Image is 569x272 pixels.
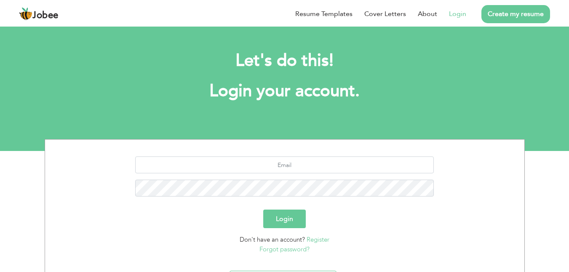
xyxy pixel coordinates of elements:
[449,9,466,19] a: Login
[263,210,306,228] button: Login
[32,11,59,20] span: Jobee
[307,235,329,244] a: Register
[481,5,550,23] a: Create my resume
[259,245,310,253] a: Forgot password?
[295,9,353,19] a: Resume Templates
[418,9,437,19] a: About
[57,50,512,72] h2: Let's do this!
[19,7,32,21] img: jobee.io
[57,80,512,102] h1: Login your account.
[364,9,406,19] a: Cover Letters
[240,235,305,244] span: Don't have an account?
[135,156,434,173] input: Email
[19,7,59,21] a: Jobee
